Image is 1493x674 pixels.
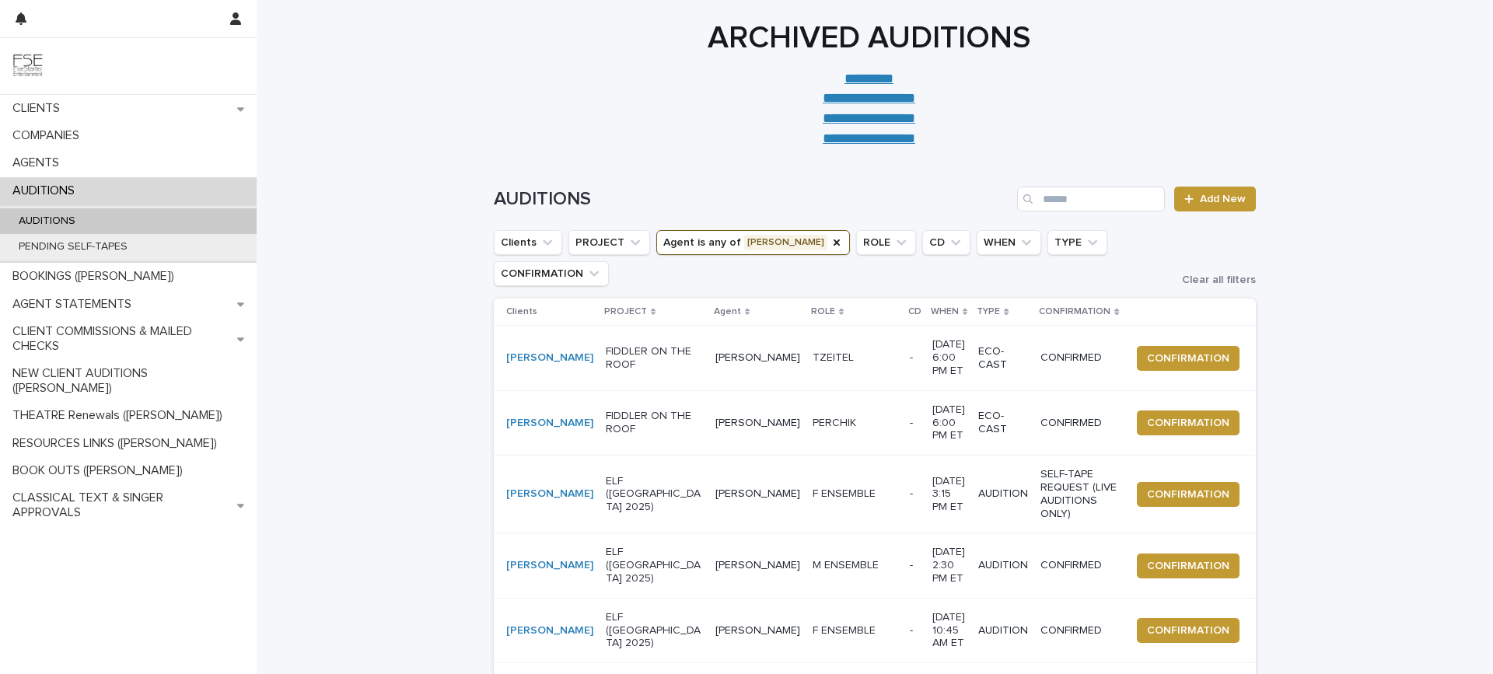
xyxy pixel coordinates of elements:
[506,487,593,501] a: [PERSON_NAME]
[932,546,966,585] p: [DATE] 2:30 PM ET
[488,19,1250,57] h1: ARCHIVED AUDITIONS
[813,348,857,365] p: TZEITEL
[932,475,966,514] p: [DATE] 3:15 PM ET
[977,230,1041,255] button: WHEN
[715,487,800,501] p: [PERSON_NAME]
[506,303,537,320] p: Clients
[1040,351,1117,365] p: CONFIRMED
[6,463,195,478] p: BOOK OUTS ([PERSON_NAME])
[813,556,882,572] p: M ENSEMBLE
[1170,274,1256,285] button: Clear all filters
[1147,623,1229,638] span: CONFIRMATION
[1137,618,1240,643] button: CONFIRMATION
[606,475,703,514] p: ELF ([GEOGRAPHIC_DATA] 2025)
[813,414,859,430] p: PERCHIK
[494,230,562,255] button: Clients
[6,436,229,451] p: RESOURCES LINKS ([PERSON_NAME])
[978,410,1028,436] p: ECO-CAST
[6,183,87,198] p: AUDITIONS
[656,230,850,255] button: Agent
[494,188,1011,211] h1: AUDITIONS
[715,559,800,572] p: [PERSON_NAME]
[1040,468,1117,520] p: SELF-TAPE REQUEST (LIVE AUDITIONS ONLY)
[715,417,800,430] p: [PERSON_NAME]
[606,345,703,372] p: FIDDLER ON THE ROOF
[908,303,921,320] p: CD
[932,611,966,650] p: [DATE] 10:45 AM ET
[910,487,920,501] p: -
[6,324,237,354] p: CLIENT COMMISSIONS & MAILED CHECKS
[494,598,1264,662] tr: [PERSON_NAME] ELF ([GEOGRAPHIC_DATA] 2025)[PERSON_NAME]F ENSEMBLEF ENSEMBLE -[DATE] 10:45 AM ETAU...
[715,351,800,365] p: [PERSON_NAME]
[1147,415,1229,431] span: CONFIRMATION
[6,128,92,143] p: COMPANIES
[1137,554,1240,578] button: CONFIRMATION
[568,230,650,255] button: PROJECT
[1040,559,1117,572] p: CONFIRMED
[1040,624,1117,637] p: CONFIRMED
[494,456,1264,533] tr: [PERSON_NAME] ELF ([GEOGRAPHIC_DATA] 2025)[PERSON_NAME]F ENSEMBLEF ENSEMBLE -[DATE] 3:15 PM ETAUD...
[606,611,703,650] p: ELF ([GEOGRAPHIC_DATA] 2025)
[6,366,257,396] p: NEW CLIENT AUDITIONS ([PERSON_NAME])
[715,624,800,637] p: [PERSON_NAME]
[606,546,703,585] p: ELF ([GEOGRAPHIC_DATA] 2025)
[506,351,593,365] a: [PERSON_NAME]
[506,417,593,430] a: [PERSON_NAME]
[494,326,1264,390] tr: [PERSON_NAME] FIDDLER ON THE ROOF[PERSON_NAME]TZEITELTZEITEL -[DATE] 6:00 PM ETECO-CASTCONFIRMEDC...
[6,155,72,170] p: AGENTS
[811,303,835,320] p: ROLE
[1200,194,1246,204] span: Add New
[6,269,187,284] p: BOOKINGS ([PERSON_NAME])
[931,303,959,320] p: WHEN
[910,559,920,572] p: -
[910,351,920,365] p: -
[494,533,1264,598] tr: [PERSON_NAME] ELF ([GEOGRAPHIC_DATA] 2025)[PERSON_NAME]M ENSEMBLEM ENSEMBLE -[DATE] 2:30 PM ETAUD...
[1047,230,1107,255] button: TYPE
[506,559,593,572] a: [PERSON_NAME]
[494,390,1264,455] tr: [PERSON_NAME] FIDDLER ON THE ROOF[PERSON_NAME]PERCHIKPERCHIK -[DATE] 6:00 PM ETECO-CASTCONFIRMEDC...
[606,410,703,436] p: FIDDLER ON THE ROOF
[494,261,609,286] button: CONFIRMATION
[1137,482,1240,507] button: CONFIRMATION
[932,338,966,377] p: [DATE] 6:00 PM ET
[1039,303,1110,320] p: CONFIRMATION
[6,491,237,520] p: CLASSICAL TEXT & SINGER APPROVALS
[978,624,1028,637] p: AUDITION
[856,230,916,255] button: ROLE
[604,303,647,320] p: PROJECT
[1147,351,1229,366] span: CONFIRMATION
[506,624,593,637] a: [PERSON_NAME]
[6,215,88,228] p: AUDITIONS
[714,303,741,320] p: Agent
[1147,558,1229,574] span: CONFIRMATION
[1182,274,1256,285] span: Clear all filters
[1137,410,1240,435] button: CONFIRMATION
[813,484,879,501] p: F ENSEMBLE
[1017,187,1165,211] input: Search
[6,297,144,312] p: AGENT STATEMENTS
[1147,487,1229,502] span: CONFIRMATION
[978,487,1028,501] p: AUDITION
[910,624,920,637] p: -
[978,345,1028,372] p: ECO-CAST
[813,621,879,637] p: F ENSEMBLE
[922,230,970,255] button: CD
[6,408,235,423] p: THEATRE Renewals ([PERSON_NAME])
[1137,346,1240,371] button: CONFIRMATION
[1040,417,1117,430] p: CONFIRMED
[1174,187,1256,211] a: Add New
[6,240,140,253] p: PENDING SELF-TAPES
[910,417,920,430] p: -
[978,559,1028,572] p: AUDITION
[12,51,44,82] img: 9JgRvJ3ETPGCJDhvPVA5
[977,303,1000,320] p: TYPE
[932,403,966,442] p: [DATE] 6:00 PM ET
[6,101,72,116] p: CLIENTS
